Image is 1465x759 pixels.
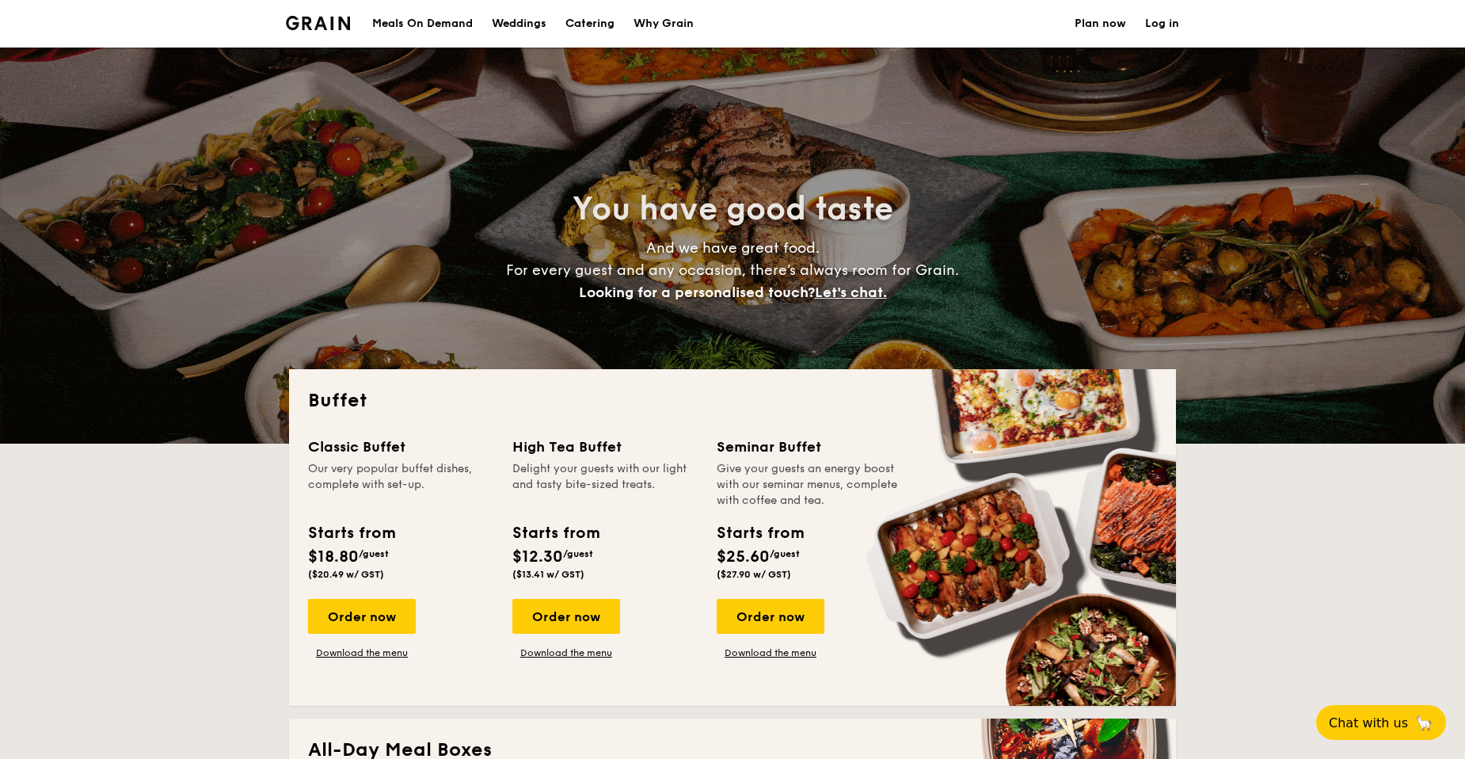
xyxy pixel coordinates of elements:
[308,521,394,545] div: Starts from
[717,461,902,509] div: Give your guests an energy boost with our seminar menus, complete with coffee and tea.
[512,521,599,545] div: Starts from
[308,461,493,509] div: Our very popular buffet dishes, complete with set-up.
[286,16,350,30] img: Grain
[770,548,800,559] span: /guest
[512,461,698,509] div: Delight your guests with our light and tasty bite-sized treats.
[717,569,791,580] span: ($27.90 w/ GST)
[1414,714,1433,732] span: 🦙
[308,646,416,659] a: Download the menu
[717,436,902,458] div: Seminar Buffet
[308,547,359,566] span: $18.80
[308,388,1157,414] h2: Buffet
[512,547,563,566] span: $12.30
[512,599,620,634] div: Order now
[717,547,770,566] span: $25.60
[286,16,350,30] a: Logotype
[1329,715,1408,730] span: Chat with us
[1316,705,1446,740] button: Chat with us🦙
[512,646,620,659] a: Download the menu
[717,521,803,545] div: Starts from
[512,436,698,458] div: High Tea Buffet
[308,569,384,580] span: ($20.49 w/ GST)
[717,599,824,634] div: Order now
[308,599,416,634] div: Order now
[815,284,887,301] span: Let's chat.
[512,569,584,580] span: ($13.41 w/ GST)
[359,548,389,559] span: /guest
[717,646,824,659] a: Download the menu
[308,436,493,458] div: Classic Buffet
[563,548,593,559] span: /guest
